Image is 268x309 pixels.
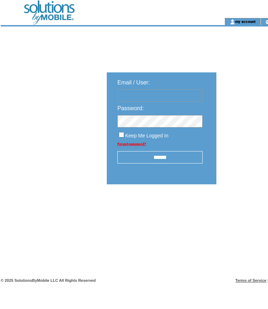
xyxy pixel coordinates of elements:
[1,278,96,283] span: © 2025 SolutionsByMobile LLC All Rights Reserved
[230,19,235,25] img: account_icon.gif
[235,278,267,283] a: Terms of Service
[235,19,256,24] a: my account
[117,105,144,111] span: Password:
[117,79,150,85] span: Email / User:
[125,133,168,138] span: Keep Me Logged In
[117,142,146,146] a: Forgot password?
